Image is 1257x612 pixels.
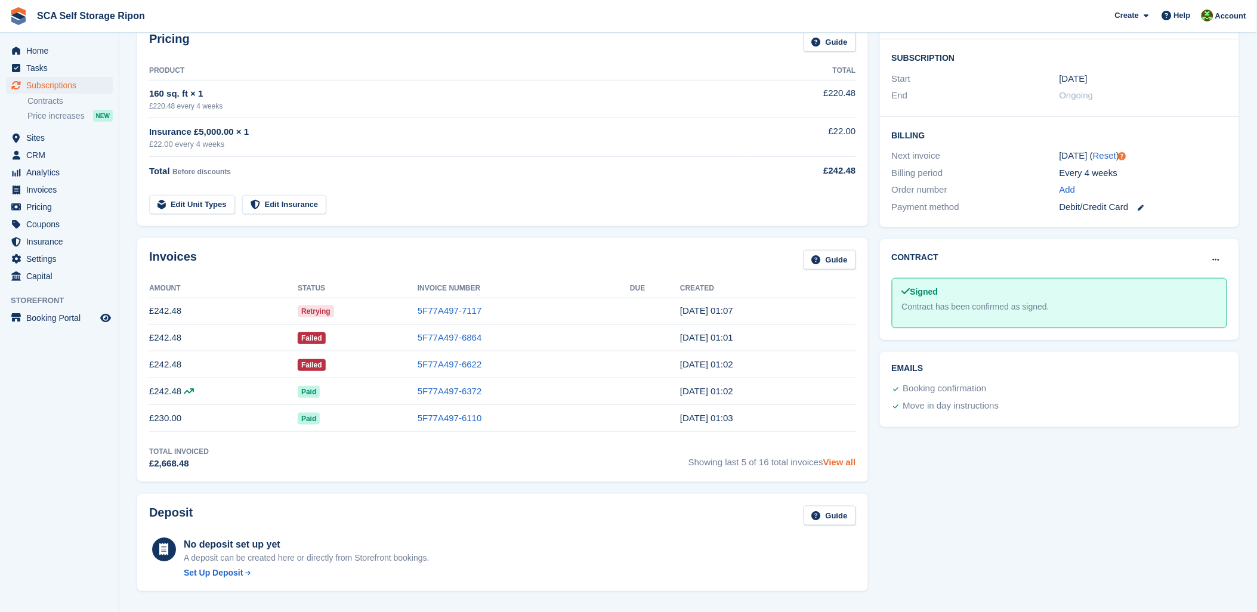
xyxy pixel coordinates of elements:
a: menu [6,251,113,267]
span: Settings [26,251,98,267]
div: Booking confirmation [903,382,987,396]
span: Insurance [26,233,98,250]
a: 5F77A497-6864 [418,332,482,342]
span: Showing last 5 of 16 total invoices [688,446,856,471]
span: Booking Portal [26,310,98,326]
time: 2025-09-02 00:01:39 UTC [680,332,733,342]
div: Contract has been confirmed as signed. [902,301,1217,313]
a: 5F77A497-7117 [418,305,482,316]
td: £230.00 [149,405,298,432]
a: Guide [804,250,856,270]
span: Storefront [11,295,119,307]
time: 2024-08-06 00:00:00 UTC [1060,72,1088,86]
a: menu [6,147,113,163]
div: Insurance £5,000.00 × 1 [149,125,747,139]
div: Every 4 weeks [1060,166,1227,180]
div: £242.48 [747,164,856,178]
span: Pricing [26,199,98,215]
div: Order number [892,183,1060,197]
span: Tasks [26,60,98,76]
div: Signed [902,286,1217,298]
div: [DATE] ( ) [1060,149,1227,163]
span: Home [26,42,98,59]
td: £242.48 [149,298,298,324]
img: Kelly Neesham [1202,10,1213,21]
span: Paid [298,413,320,425]
a: 5F77A497-6110 [418,413,482,423]
th: Total [747,61,856,81]
time: 2025-09-30 00:07:44 UTC [680,305,733,316]
a: menu [6,181,113,198]
td: £242.48 [149,324,298,351]
a: Edit Unit Types [149,195,235,215]
a: View all [823,457,856,467]
div: Debit/Credit Card [1060,200,1227,214]
th: Product [149,61,747,81]
th: Amount [149,279,298,298]
td: £242.48 [149,351,298,378]
a: Price increases NEW [27,109,113,122]
span: Invoices [26,181,98,198]
a: SCA Self Storage Ripon [32,6,150,26]
a: menu [6,164,113,181]
span: Help [1174,10,1191,21]
div: Set Up Deposit [184,567,243,579]
time: 2025-07-08 00:02:05 UTC [680,386,733,396]
a: Preview store [98,311,113,325]
div: Next invoice [892,149,1060,163]
div: Move in day instructions [903,399,999,413]
time: 2025-08-05 00:02:36 UTC [680,359,733,369]
h2: Subscription [892,51,1227,63]
span: Retrying [298,305,334,317]
span: Coupons [26,216,98,233]
span: Before discounts [172,168,231,176]
div: £2,668.48 [149,457,209,471]
div: Start [892,72,1060,86]
a: menu [6,129,113,146]
th: Invoice Number [418,279,630,298]
a: menu [6,60,113,76]
th: Due [630,279,680,298]
a: menu [6,199,113,215]
p: A deposit can be created here or directly from Storefront bookings. [184,552,430,564]
a: menu [6,42,113,59]
div: Total Invoiced [149,446,209,457]
a: menu [6,268,113,285]
a: 5F77A497-6372 [418,386,482,396]
span: Capital [26,268,98,285]
span: Paid [298,386,320,398]
a: menu [6,310,113,326]
div: Payment method [892,200,1060,214]
time: 2025-06-10 00:03:33 UTC [680,413,733,423]
div: £220.48 every 4 weeks [149,101,747,112]
h2: Billing [892,129,1227,141]
span: Failed [298,359,326,371]
h2: Contract [892,251,939,264]
span: Price increases [27,110,85,122]
h2: Invoices [149,250,197,270]
a: Edit Insurance [242,195,327,215]
a: Guide [804,32,856,52]
a: Set Up Deposit [184,567,430,579]
a: Contracts [27,95,113,107]
td: £22.00 [747,118,856,157]
div: End [892,89,1060,103]
span: Account [1215,10,1246,22]
span: Total [149,166,170,176]
a: 5F77A497-6622 [418,359,482,369]
div: Tooltip anchor [1117,151,1128,162]
a: Add [1060,183,1076,197]
h2: Pricing [149,32,190,52]
div: 160 sq. ft × 1 [149,87,747,101]
span: Create [1115,10,1139,21]
a: Guide [804,506,856,526]
h2: Deposit [149,506,193,526]
div: Billing period [892,166,1060,180]
div: £22.00 every 4 weeks [149,138,747,150]
a: Reset [1093,150,1116,160]
span: Sites [26,129,98,146]
th: Status [298,279,418,298]
div: No deposit set up yet [184,537,430,552]
a: menu [6,77,113,94]
h2: Emails [892,364,1227,373]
